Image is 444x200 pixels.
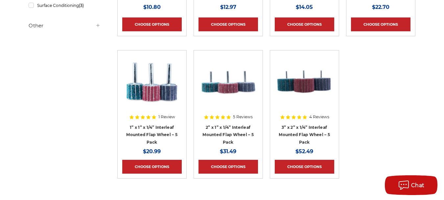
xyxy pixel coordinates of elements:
[220,4,236,10] span: $12.97
[199,17,258,31] a: Choose Options
[143,4,161,10] span: $10.80
[199,160,258,174] a: Choose Options
[199,55,258,108] img: 2” x 1” x 1/4” Interleaf Mounted Flap Wheel – 5 Pack
[295,148,313,155] span: $52.49
[29,22,100,30] h5: Other
[122,55,182,108] img: 1” x 1” x 1/4” Interleaf Mounted Flap Wheel – 5 Pack
[275,17,334,31] a: Choose Options
[372,4,389,10] span: $22.70
[199,55,258,133] a: 2” x 1” x 1/4” Interleaf Mounted Flap Wheel – 5 Pack
[296,4,313,10] span: $14.05
[202,125,254,145] a: 2” x 1” x 1/4” Interleaf Mounted Flap Wheel – 5 Pack
[275,160,334,174] a: Choose Options
[122,55,182,133] a: 1” x 1” x 1/4” Interleaf Mounted Flap Wheel – 5 Pack
[122,17,182,31] a: Choose Options
[275,55,334,133] a: 3” x 2” x 1/4” Interleaf Mounted Flap Wheel – 5 Pack
[143,148,161,155] span: $20.99
[279,125,330,145] a: 3” x 2” x 1/4” Interleaf Mounted Flap Wheel – 5 Pack
[126,125,177,145] a: 1” x 1” x 1/4” Interleaf Mounted Flap Wheel – 5 Pack
[385,175,437,195] button: Chat
[79,3,84,8] span: (3)
[122,160,182,174] a: Choose Options
[411,182,425,188] span: Chat
[275,55,334,108] img: 3” x 2” x 1/4” Interleaf Mounted Flap Wheel – 5 Pack
[351,17,410,31] a: Choose Options
[220,148,236,155] span: $31.49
